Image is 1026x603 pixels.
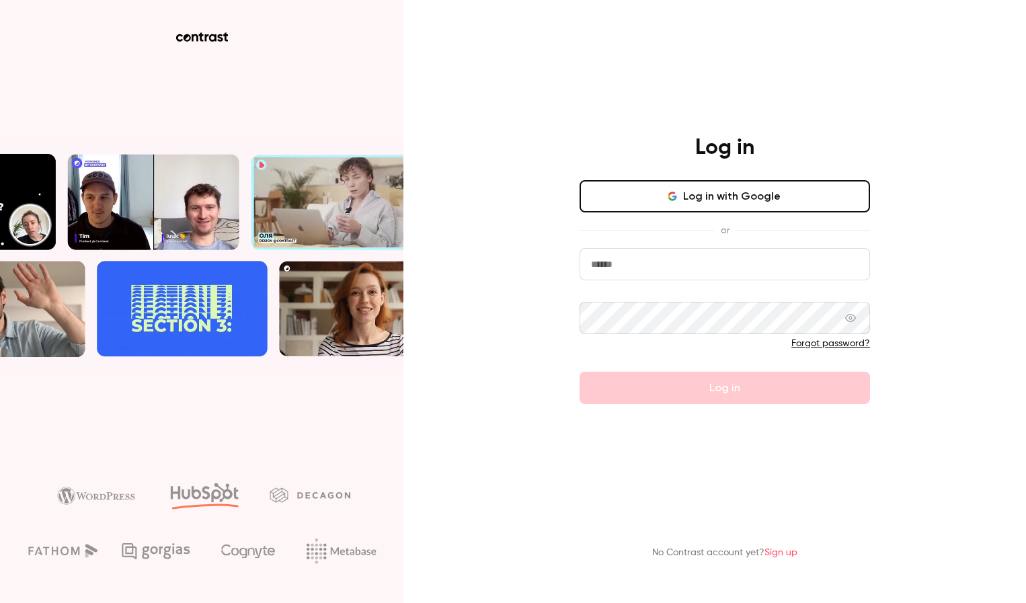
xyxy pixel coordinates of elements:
[764,548,797,557] a: Sign up
[695,134,754,161] h4: Log in
[791,339,870,348] a: Forgot password?
[714,223,736,237] span: or
[652,546,797,560] p: No Contrast account yet?
[580,180,870,212] button: Log in with Google
[270,487,350,502] img: decagon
